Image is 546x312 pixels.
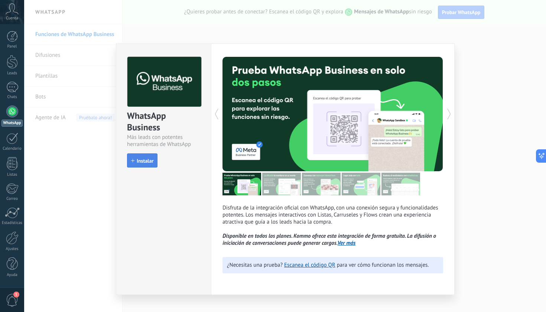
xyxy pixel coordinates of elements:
[222,233,436,247] i: Disponible en todos los planes. Kommo ofrece esta integración de forma gratuita. La difusión o in...
[127,153,157,168] button: Instalar
[1,273,23,277] div: Ayuda
[127,110,200,134] div: WhatsApp Business
[222,173,261,195] img: tour_image_7a4924cebc22ed9e3259523e50fe4fd6.png
[1,120,23,127] div: WhatsApp
[1,196,23,201] div: Correo
[284,261,335,269] a: Escanea el código QR
[227,261,283,269] span: ¿Necesitas una prueba?
[262,173,301,195] img: tour_image_cc27419dad425b0ae96c2716632553fa.png
[381,173,420,195] img: tour_image_cc377002d0016b7ebaeb4dbe65cb2175.png
[337,261,429,269] span: para ver cómo funcionan los mensajes.
[342,173,380,195] img: tour_image_62c9952fc9cf984da8d1d2aa2c453724.png
[6,16,18,21] span: Cuenta
[1,221,23,225] div: Estadísticas
[1,146,23,151] div: Calendario
[1,247,23,251] div: Ajustes
[1,71,23,76] div: Leads
[127,134,200,148] div: Más leads con potentes herramientas de WhatsApp
[302,173,341,195] img: tour_image_1009fe39f4f058b759f0df5a2b7f6f06.png
[1,172,23,177] div: Listas
[137,158,153,163] span: Instalar
[13,292,19,298] span: 1
[338,240,356,247] a: Ver más
[222,204,443,247] p: Disfruta de la integración oficial con WhatsApp, con una conexión segura y funcionalidades potent...
[127,57,201,107] img: logo_main.png
[1,95,23,100] div: Chats
[1,44,23,49] div: Panel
